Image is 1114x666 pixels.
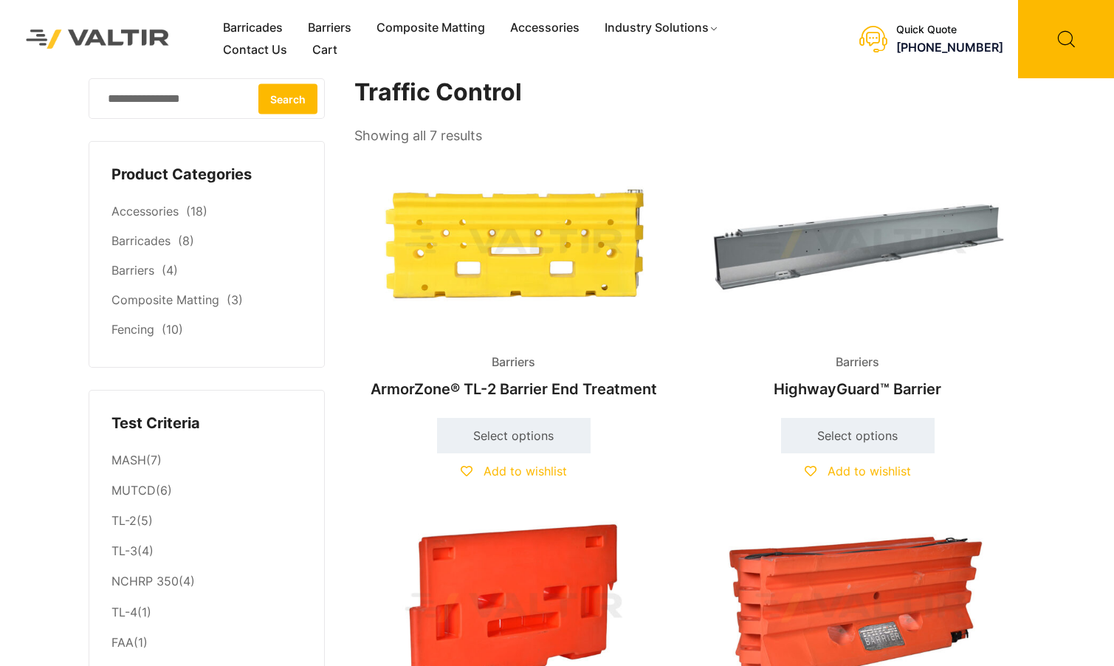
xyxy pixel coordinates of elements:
[111,605,137,619] a: TL-4
[111,445,302,476] li: (7)
[481,351,546,374] span: Barriers
[300,39,350,61] a: Cart
[210,39,300,61] a: Contact Us
[111,453,146,467] a: MASH
[805,464,911,478] a: Add to wishlist
[186,204,207,219] span: (18)
[592,17,732,39] a: Industry Solutions
[828,464,911,478] span: Add to wishlist
[210,17,295,39] a: Barricades
[364,17,498,39] a: Composite Matting
[354,148,673,405] a: BarriersArmorZone® TL-2 Barrier End Treatment
[781,418,935,453] a: Select options for “HighwayGuard™ Barrier”
[178,233,194,248] span: (8)
[437,418,591,453] a: Select options for “ArmorZone® TL-2 Barrier End Treatment”
[484,464,567,478] span: Add to wishlist
[111,322,154,337] a: Fencing
[162,322,183,337] span: (10)
[111,537,302,567] li: (4)
[698,148,1017,405] a: BarriersHighwayGuard™ Barrier
[111,513,137,528] a: TL-2
[354,123,482,148] p: Showing all 7 results
[227,292,243,307] span: (3)
[111,507,302,537] li: (5)
[461,464,567,478] a: Add to wishlist
[111,574,179,588] a: NCHRP 350
[111,567,302,597] li: (4)
[354,78,1019,107] h1: Traffic Control
[111,292,219,307] a: Composite Matting
[111,635,134,650] a: FAA
[11,15,185,64] img: Valtir Rentals
[111,543,137,558] a: TL-3
[111,483,156,498] a: MUTCD
[354,373,673,405] h2: ArmorZone® TL-2 Barrier End Treatment
[111,164,302,186] h4: Product Categories
[111,233,171,248] a: Barricades
[111,204,179,219] a: Accessories
[111,413,302,435] h4: Test Criteria
[698,373,1017,405] h2: HighwayGuard™ Barrier
[111,628,302,654] li: (1)
[825,351,890,374] span: Barriers
[498,17,592,39] a: Accessories
[258,83,317,114] button: Search
[896,24,1003,36] div: Quick Quote
[111,597,302,628] li: (1)
[111,263,154,278] a: Barriers
[162,263,178,278] span: (4)
[295,17,364,39] a: Barriers
[896,40,1003,55] a: [PHONE_NUMBER]
[111,476,302,507] li: (6)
